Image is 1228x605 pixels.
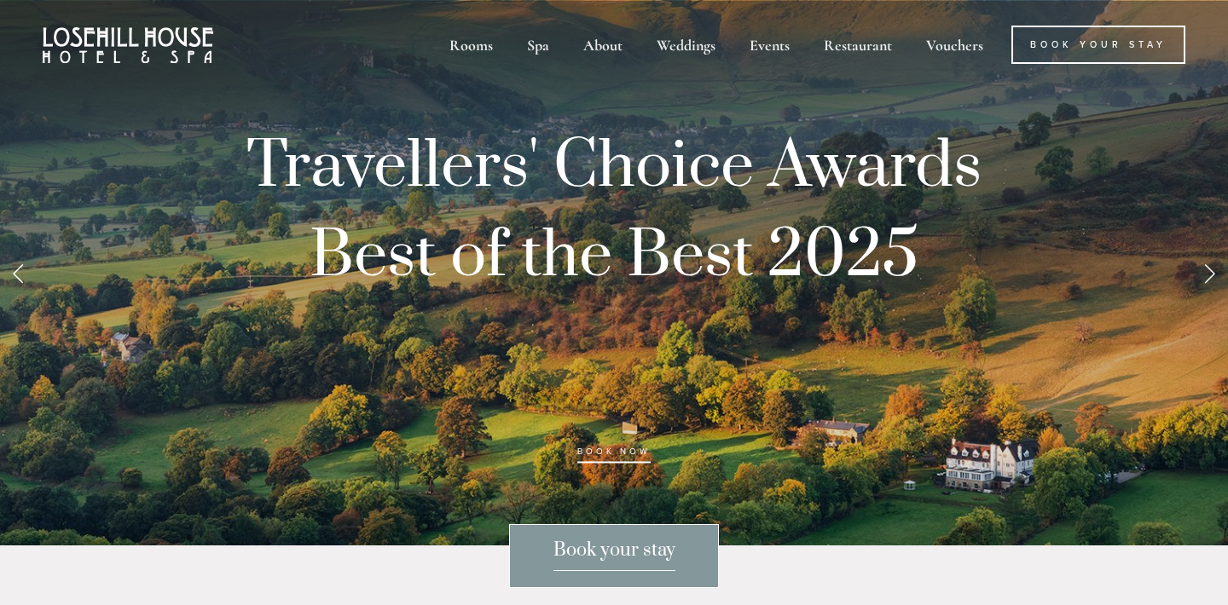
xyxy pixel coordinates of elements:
[509,524,719,588] a: Book your stay
[1011,26,1185,64] a: Book Your Stay
[641,26,731,64] div: Weddings
[434,26,508,64] div: Rooms
[43,27,213,63] img: Losehill House
[577,447,651,464] a: BOOK NOW
[808,26,907,64] div: Restaurant
[512,26,565,64] div: Spa
[179,122,1049,480] p: Travellers' Choice Awards Best of the Best 2025
[734,26,805,64] div: Events
[1190,247,1228,298] a: Next Slide
[568,26,638,64] div: About
[553,539,675,571] span: Book your stay
[911,26,999,64] a: Vouchers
